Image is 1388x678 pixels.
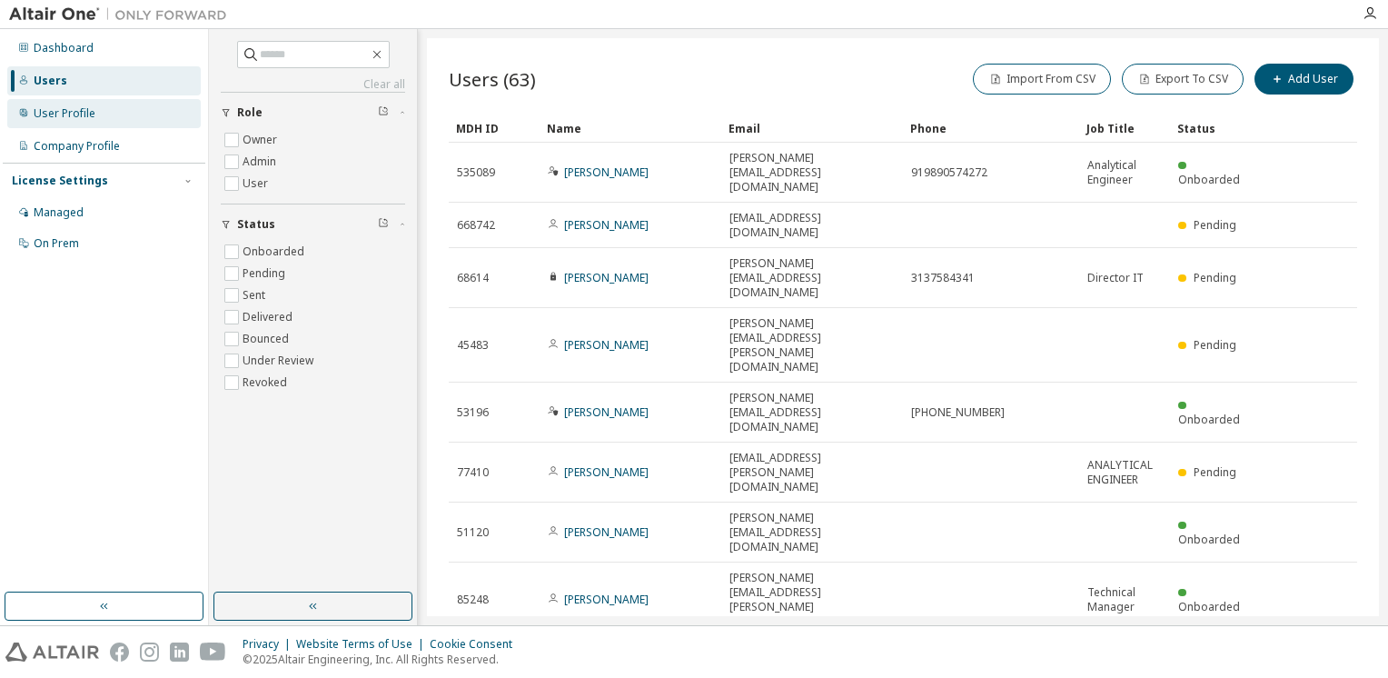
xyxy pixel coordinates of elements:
button: Export To CSV [1122,64,1244,95]
div: Managed [34,205,84,220]
label: Sent [243,284,269,306]
span: ANALYTICAL ENGINEER [1087,458,1162,487]
span: Users (63) [449,66,536,92]
img: Altair One [9,5,236,24]
span: [PERSON_NAME][EMAIL_ADDRESS][DOMAIN_NAME] [729,391,895,434]
a: Clear all [221,77,405,92]
img: linkedin.svg [170,643,189,662]
a: [PERSON_NAME] [564,337,649,353]
div: Job Title [1086,114,1163,143]
a: [PERSON_NAME] [564,592,649,607]
div: Company Profile [34,139,120,154]
label: Revoked [243,372,291,394]
span: [PERSON_NAME][EMAIL_ADDRESS][PERSON_NAME][DOMAIN_NAME] [729,571,895,629]
div: Name [547,114,714,143]
span: Role [237,105,263,120]
span: Pending [1194,464,1236,480]
span: Clear filter [378,105,389,120]
span: Onboarded [1178,532,1240,547]
label: Delivered [243,306,296,328]
label: Bounced [243,328,292,350]
div: Privacy [243,637,296,652]
span: Pending [1194,270,1236,285]
span: [EMAIL_ADDRESS][DOMAIN_NAME] [729,211,895,240]
span: 45483 [457,338,489,353]
span: Clear filter [378,217,389,232]
span: Onboarded [1178,412,1240,427]
div: Phone [910,114,1072,143]
span: 535089 [457,165,495,180]
div: Website Terms of Use [296,637,430,652]
span: [PERSON_NAME][EMAIL_ADDRESS][PERSON_NAME][DOMAIN_NAME] [729,316,895,374]
a: [PERSON_NAME] [564,165,649,180]
label: Under Review [243,350,317,372]
span: Director IT [1087,271,1144,285]
span: Analytical Engineer [1087,158,1162,187]
span: 919890574272 [911,165,987,180]
div: Users [34,74,67,88]
span: Onboarded [1178,599,1240,614]
button: Import From CSV [973,64,1111,95]
img: instagram.svg [140,643,159,662]
span: Status [237,217,275,232]
span: [EMAIL_ADDRESS][PERSON_NAME][DOMAIN_NAME] [729,451,895,494]
span: [PERSON_NAME][EMAIL_ADDRESS][DOMAIN_NAME] [729,151,895,194]
img: altair_logo.svg [5,643,99,662]
div: User Profile [34,106,95,121]
a: [PERSON_NAME] [564,270,649,285]
img: facebook.svg [110,643,129,662]
p: © 2025 Altair Engineering, Inc. All Rights Reserved. [243,652,523,667]
span: Technical Manager [1087,585,1162,614]
a: [PERSON_NAME] [564,524,649,540]
span: 668742 [457,218,495,233]
button: Add User [1254,64,1353,95]
button: Role [221,93,405,133]
a: [PERSON_NAME] [564,464,649,480]
span: 85248 [457,593,489,607]
div: Dashboard [34,41,94,55]
div: MDH ID [456,114,532,143]
label: Admin [243,151,280,173]
span: [PHONE_NUMBER] [911,405,1005,420]
div: On Prem [34,236,79,251]
span: Pending [1194,337,1236,353]
span: Pending [1194,217,1236,233]
span: [PERSON_NAME][EMAIL_ADDRESS][DOMAIN_NAME] [729,256,895,300]
span: 68614 [457,271,489,285]
span: [PERSON_NAME][EMAIL_ADDRESS][DOMAIN_NAME] [729,511,895,554]
button: Status [221,204,405,244]
span: 53196 [457,405,489,420]
a: [PERSON_NAME] [564,217,649,233]
a: [PERSON_NAME] [564,404,649,420]
label: Pending [243,263,289,284]
label: Owner [243,129,281,151]
span: 3137584341 [911,271,975,285]
label: User [243,173,272,194]
span: Onboarded [1178,172,1240,187]
span: 51120 [457,525,489,540]
img: youtube.svg [200,643,226,662]
label: Onboarded [243,241,308,263]
div: Cookie Consent [430,637,523,652]
span: 77410 [457,465,489,480]
div: Status [1177,114,1254,143]
div: License Settings [12,174,108,188]
div: Email [729,114,896,143]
